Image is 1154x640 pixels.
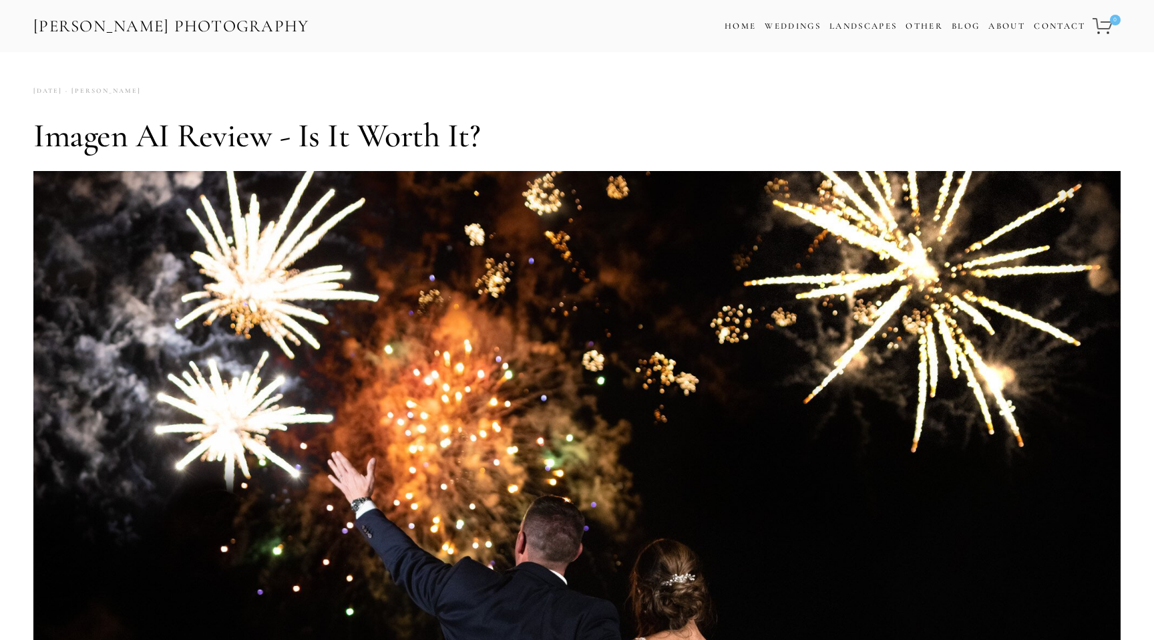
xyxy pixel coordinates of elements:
a: Contact [1034,17,1085,36]
a: Weddings [765,21,821,31]
a: 0 items in cart [1091,10,1122,42]
a: Other [906,21,943,31]
a: [PERSON_NAME] [62,82,141,100]
span: 0 [1110,15,1121,25]
a: About [988,17,1025,36]
a: Blog [952,17,980,36]
a: Home [725,17,756,36]
a: Landscapes [829,21,897,31]
a: [PERSON_NAME] Photography [32,11,311,41]
time: [DATE] [33,82,62,100]
h1: Imagen AI Review - Is It Worth It? [33,116,1121,156]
